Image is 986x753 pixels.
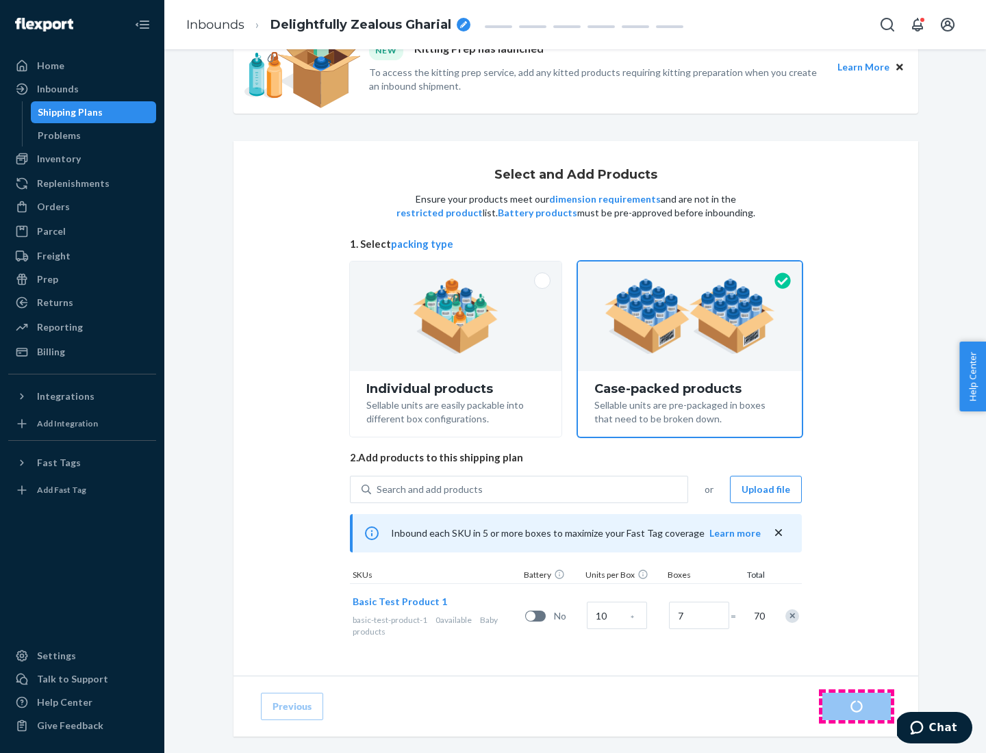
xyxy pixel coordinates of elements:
button: Open Search Box [874,11,901,38]
span: Delightfully Zealous Gharial [270,16,451,34]
a: Problems [31,125,157,146]
button: Give Feedback [8,715,156,737]
button: Upload file [730,476,802,503]
button: Help Center [959,342,986,411]
span: basic-test-product-1 [353,615,427,625]
div: Fast Tags [37,456,81,470]
div: Total [733,569,768,583]
button: Learn More [837,60,889,75]
a: Settings [8,645,156,667]
div: Sellable units are easily packable into different box configurations. [366,396,545,426]
button: Basic Test Product 1 [353,595,447,609]
div: Prep [37,272,58,286]
span: 0 available [435,615,472,625]
button: Close [892,60,907,75]
a: Inbounds [186,17,244,32]
input: Case Quantity [587,602,647,629]
div: Billing [37,345,65,359]
button: Integrations [8,385,156,407]
button: Previous [261,693,323,720]
div: Battery [521,569,583,583]
div: Inbound each SKU in 5 or more boxes to maximize your Fast Tag coverage [350,514,802,552]
span: No [554,609,581,623]
span: 1. Select [350,237,802,251]
p: To access the kitting prep service, add any kitted products requiring kitting preparation when yo... [369,66,825,93]
button: Talk to Support [8,668,156,690]
button: Open account menu [934,11,961,38]
span: = [731,609,744,623]
div: Freight [37,249,71,263]
div: Inventory [37,152,81,166]
button: Fast Tags [8,452,156,474]
a: Add Fast Tag [8,479,156,501]
div: Add Fast Tag [37,484,86,496]
a: Inventory [8,148,156,170]
div: Home [37,59,64,73]
div: Remove Item [785,609,799,623]
button: packing type [391,237,453,251]
a: Freight [8,245,156,267]
div: Replenishments [37,177,110,190]
input: Number of boxes [669,602,729,629]
div: Settings [37,649,76,663]
div: Search and add products [377,483,483,496]
div: Case-packed products [594,382,785,396]
div: Sellable units are pre-packaged in boxes that need to be broken down. [594,396,785,426]
a: Shipping Plans [31,101,157,123]
a: Replenishments [8,173,156,194]
button: restricted product [396,206,483,220]
p: Kitting Prep has launched [414,41,544,60]
a: Orders [8,196,156,218]
div: Talk to Support [37,672,108,686]
a: Home [8,55,156,77]
div: Units per Box [583,569,665,583]
a: Reporting [8,316,156,338]
div: Reporting [37,320,83,334]
a: Inbounds [8,78,156,100]
span: or [705,483,713,496]
div: Give Feedback [37,719,103,732]
button: Battery products [498,206,577,220]
button: Close Navigation [129,11,156,38]
div: Integrations [37,390,94,403]
a: Help Center [8,691,156,713]
button: close [772,526,785,540]
img: Flexport logo [15,18,73,31]
div: Help Center [37,695,92,709]
button: Open notifications [904,11,931,38]
a: Billing [8,341,156,363]
h1: Select and Add Products [494,168,657,182]
a: Add Integration [8,413,156,435]
div: Orders [37,200,70,214]
img: case-pack.59cecea509d18c883b923b81aeac6d0b.png [605,279,775,354]
div: Returns [37,296,73,309]
div: Problems [38,129,81,142]
div: Baby products [353,614,520,637]
div: Individual products [366,382,545,396]
img: individual-pack.facf35554cb0f1810c75b2bd6df2d64e.png [413,279,498,354]
a: Parcel [8,220,156,242]
span: Basic Test Product 1 [353,596,447,607]
div: Boxes [665,569,733,583]
button: dimension requirements [549,192,661,206]
div: SKUs [350,569,521,583]
button: Learn more [709,526,761,540]
div: Parcel [37,225,66,238]
div: Inbounds [37,82,79,96]
div: Shipping Plans [38,105,103,119]
a: Returns [8,292,156,314]
span: 70 [751,609,765,623]
div: Add Integration [37,418,98,429]
div: NEW [369,41,403,60]
a: Prep [8,268,156,290]
p: Ensure your products meet our and are not in the list. must be pre-approved before inbounding. [395,192,757,220]
ol: breadcrumbs [175,5,481,45]
iframe: Opens a widget where you can chat to one of our agents [897,712,972,746]
span: 2. Add products to this shipping plan [350,450,802,465]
